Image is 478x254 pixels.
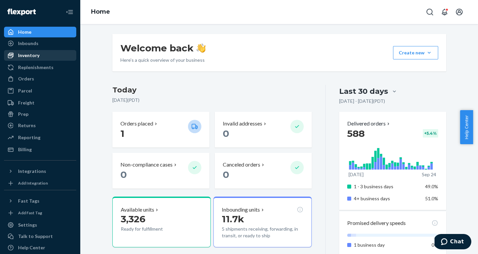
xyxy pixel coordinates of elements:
[112,153,209,189] button: Non-compliance cases 0
[347,120,391,128] button: Delivered orders
[120,42,206,54] h1: Welcome back
[63,5,76,19] button: Close Navigation
[347,128,365,139] span: 588
[4,50,76,61] a: Inventory
[18,233,53,240] div: Talk to Support
[18,52,39,59] div: Inventory
[223,120,262,128] p: Invalid addresses
[4,97,76,108] a: Freight
[4,120,76,131] a: Returns
[18,222,37,228] div: Settings
[4,144,76,155] a: Billing
[18,40,38,47] div: Inbounds
[460,110,473,144] button: Help Center
[4,231,76,242] button: Talk to Support
[422,171,436,178] p: Sep 24
[4,109,76,119] a: Prep
[120,169,127,180] span: 0
[222,206,260,214] p: Inbounding units
[354,242,420,248] p: 1 business day
[213,197,312,247] button: Inbounding units11.7k5 shipments receiving, forwarding, in transit, or ready to ship
[120,161,173,169] p: Non-compliance cases
[393,46,438,59] button: Create new
[223,161,260,169] p: Canceled orders
[354,195,420,202] p: 4+ business days
[453,5,466,19] button: Open account menu
[112,85,312,95] h3: Today
[121,213,146,225] span: 3,326
[121,226,183,232] p: Ready for fulfillment
[435,234,471,251] iframe: Opens a widget where you can chat to one of our agents
[18,146,32,153] div: Billing
[7,9,36,15] img: Flexport logo
[223,169,229,180] span: 0
[18,64,54,71] div: Replenishments
[438,5,451,19] button: Open notifications
[18,210,42,216] div: Add Fast Tag
[339,86,388,96] div: Last 30 days
[18,99,34,106] div: Freight
[354,183,420,190] p: 1 - 3 business days
[120,57,206,63] p: Here’s a quick overview of your business
[120,120,153,128] p: Orders placed
[18,111,28,117] div: Prep
[4,132,76,143] a: Reporting
[4,166,76,177] button: Integrations
[18,134,40,141] div: Reporting
[4,209,76,217] a: Add Fast Tag
[339,98,385,104] p: [DATE] - [DATE] ( PDT )
[4,73,76,84] a: Orders
[4,38,76,49] a: Inbounds
[86,2,115,22] ol: breadcrumbs
[349,171,364,178] p: [DATE]
[18,122,36,129] div: Returns
[18,29,31,35] div: Home
[215,153,312,189] button: Canceled orders 0
[223,128,229,139] span: 0
[18,87,32,94] div: Parcel
[112,197,211,247] button: Available units3,326Ready for fulfillment
[121,206,154,214] p: Available units
[18,180,48,186] div: Add Integration
[4,196,76,206] button: Fast Tags
[222,226,303,239] p: 5 shipments receiving, forwarding, in transit, or ready to ship
[425,184,438,189] span: 49.0%
[222,213,244,225] span: 11.7k
[432,242,438,248] span: 0%
[4,220,76,230] a: Settings
[423,129,438,138] div: + 5.4 %
[18,75,34,82] div: Orders
[425,196,438,201] span: 51.0%
[4,85,76,96] a: Parcel
[4,62,76,73] a: Replenishments
[18,168,46,175] div: Integrations
[18,198,39,204] div: Fast Tags
[112,97,312,103] p: [DATE] ( PDT )
[215,112,312,148] button: Invalid addresses 0
[196,43,206,53] img: hand-wave emoji
[112,112,209,148] button: Orders placed 1
[347,219,406,227] p: Promised delivery speeds
[4,179,76,187] a: Add Integration
[423,5,437,19] button: Open Search Box
[120,128,124,139] span: 1
[4,242,76,253] a: Help Center
[4,27,76,37] a: Home
[91,8,110,15] a: Home
[18,244,45,251] div: Help Center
